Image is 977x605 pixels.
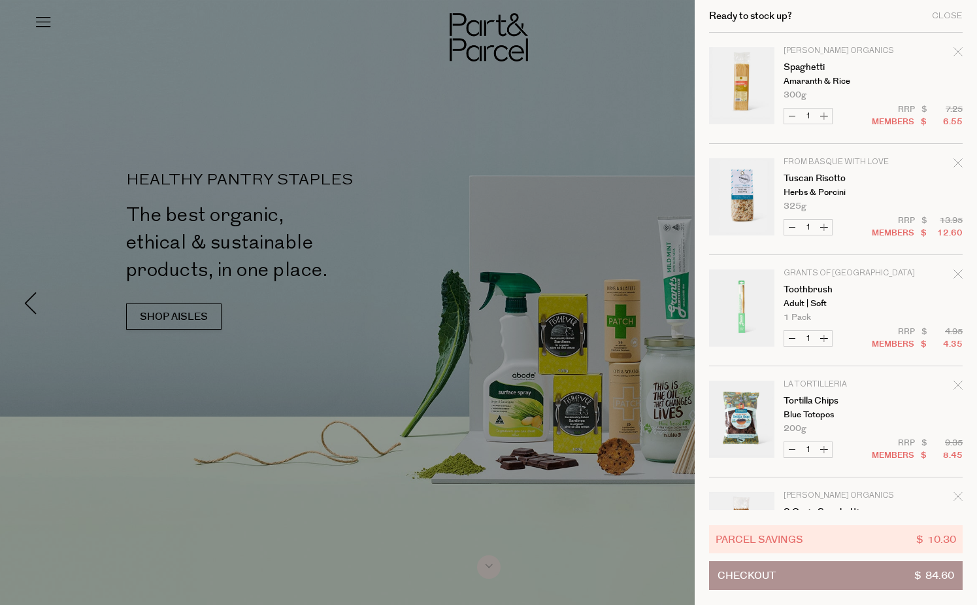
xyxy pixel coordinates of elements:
a: Toothbrush [784,285,885,294]
a: Tortilla Chips [784,396,885,406]
span: Parcel Savings [716,532,803,547]
p: Grants of [GEOGRAPHIC_DATA] [784,269,885,277]
span: 325g [784,202,806,211]
p: [PERSON_NAME] Organics [784,492,885,500]
a: Spaghetti [784,63,885,72]
div: Remove 3 Grain Spaghetti [953,490,963,508]
span: $ 84.60 [914,562,954,589]
input: QTY Tortilla Chips [800,442,816,457]
div: Remove Tuscan Risotto [953,156,963,174]
p: [PERSON_NAME] Organics [784,47,885,55]
p: Blue Totopos [784,411,885,419]
span: 200g [784,424,806,433]
span: $ 10.30 [916,532,956,547]
a: Tuscan Risotto [784,174,885,183]
div: Remove Toothbrush [953,268,963,285]
div: Remove Tortilla Chips [953,379,963,396]
button: Checkout$ 84.60 [709,561,963,590]
span: 1 Pack [784,313,811,322]
div: Remove Spaghetti [953,45,963,63]
div: Close [932,12,963,20]
h2: Ready to stock up? [709,11,792,21]
input: QTY Tuscan Risotto [800,220,816,235]
p: La Tortilleria [784,381,885,389]
a: 3 Grain Spaghetti [784,508,885,517]
input: QTY Spaghetti [800,109,816,124]
p: Amaranth & Rice [784,77,885,86]
span: Checkout [718,562,776,589]
span: 300g [784,91,806,99]
p: Adult | Soft [784,300,885,308]
p: Herbs & Porcini [784,188,885,197]
input: QTY Toothbrush [800,331,816,346]
p: From Basque With Love [784,158,885,166]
